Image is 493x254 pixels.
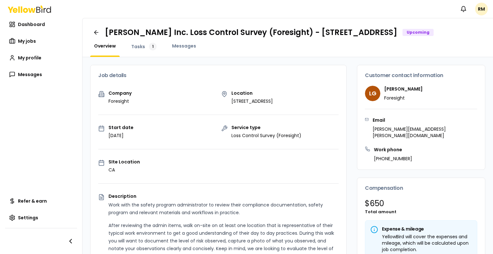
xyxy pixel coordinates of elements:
div: YellowBird will cover the expenses and mileage, which will be calculated upon job completion. [370,233,472,253]
p: [STREET_ADDRESS] [231,98,273,104]
a: My jobs [5,35,77,48]
h5: Expense & mileage [370,226,472,232]
span: Tasks [131,43,145,50]
p: Foresight [384,95,423,101]
div: 1 [149,43,157,50]
a: My profile [5,51,77,64]
a: Refer & earn [5,195,77,207]
span: Settings [18,215,38,221]
p: SIte Location [108,160,140,164]
h3: Work phone [374,146,412,153]
a: Settings [5,211,77,224]
h3: Job details [98,73,339,78]
p: Foresight [108,98,132,104]
a: Messages [5,68,77,81]
a: Dashboard [5,18,77,31]
p: Company [108,91,132,95]
span: My jobs [18,38,36,44]
span: LG [365,86,380,101]
p: Start date [108,125,134,130]
p: $ 650 [365,198,477,209]
span: Refer & earn [18,198,47,204]
p: Service type [231,125,301,130]
h3: Email [373,117,477,123]
h1: [PERSON_NAME] Inc. Loss Control Survey (Foresight) - [STREET_ADDRESS] [105,27,397,38]
a: Overview [90,43,120,49]
p: [PERSON_NAME][EMAIL_ADDRESS][PERSON_NAME][DOMAIN_NAME] [373,126,477,139]
a: Messages [168,43,200,49]
a: Tasks1 [127,43,160,50]
p: [DATE] [108,132,134,139]
div: Upcoming [402,29,434,36]
span: Overview [94,43,116,49]
p: Work with the safety program administrator to review their compliance documentation, safety progr... [108,201,339,216]
span: My profile [18,55,41,61]
h3: Customer contact information [365,73,477,78]
span: Dashboard [18,21,45,28]
h4: [PERSON_NAME] [384,86,423,92]
p: Total amount [365,209,477,215]
span: Messages [172,43,196,49]
p: Loss Control Survey (Foresight) [231,132,301,139]
p: CA [108,167,140,173]
span: Messages [18,71,42,78]
p: [PHONE_NUMBER] [374,155,412,162]
h3: Compensation [365,186,477,191]
p: Description [108,194,339,198]
span: RM [475,3,488,15]
p: Location [231,91,273,95]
